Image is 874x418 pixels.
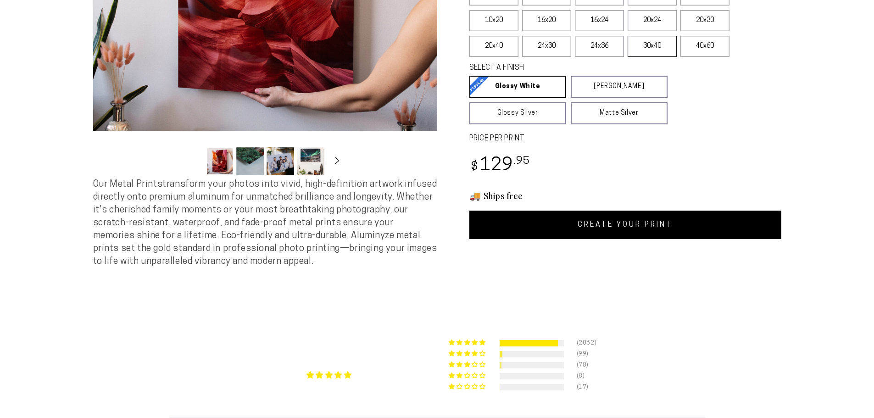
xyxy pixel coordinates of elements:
[680,10,729,31] label: 20x30
[449,351,487,357] div: 4% (99) reviews with 4 star rating
[522,36,571,57] label: 24x30
[206,147,234,175] button: Load image 1 in gallery view
[514,156,530,167] sup: .95
[577,373,588,379] div: (8)
[469,189,781,201] h3: 🚚 Ships free
[297,147,324,175] button: Load image 4 in gallery view
[449,373,487,379] div: 0% (8) reviews with 2 star rating
[236,147,264,175] button: Load image 2 in gallery view
[471,161,479,173] span: $
[575,10,624,31] label: 16x24
[449,384,487,390] div: 1% (17) reviews with 1 star rating
[469,157,530,175] bdi: 129
[267,147,294,175] button: Load image 3 in gallery view
[93,180,437,266] span: Our Metal Prints transform your photos into vivid, high-definition artwork infused directly onto ...
[522,10,571,31] label: 16x20
[327,151,347,171] button: Slide right
[628,36,677,57] label: 30x40
[577,384,588,390] div: (17)
[628,10,677,31] label: 20x24
[575,36,624,57] label: 24x36
[469,36,518,57] label: 20x40
[449,362,487,368] div: 3% (78) reviews with 3 star rating
[449,340,487,346] div: 91% (2062) reviews with 5 star rating
[680,36,729,57] label: 40x60
[249,370,409,381] div: Average rating is 4.85 stars
[577,340,588,346] div: (2062)
[469,134,781,144] label: PRICE PER PRINT
[469,102,566,124] a: Glossy Silver
[571,76,668,98] a: [PERSON_NAME]
[469,76,566,98] a: Glossy White
[577,362,588,368] div: (78)
[577,351,588,357] div: (99)
[183,151,203,171] button: Slide left
[571,102,668,124] a: Matte Silver
[469,211,781,239] a: CREATE YOUR PRINT
[469,10,518,31] label: 10x20
[469,63,646,73] legend: SELECT A FINISH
